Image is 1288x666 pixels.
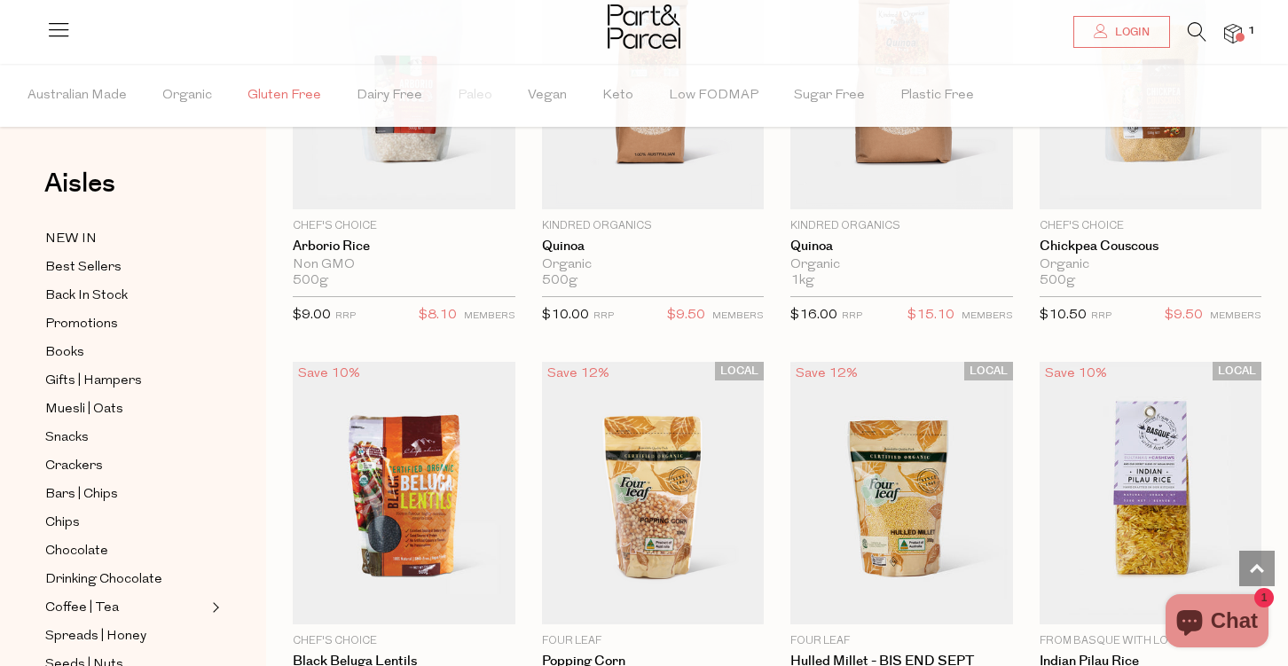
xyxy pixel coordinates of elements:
[45,456,103,477] span: Crackers
[964,362,1013,380] span: LOCAL
[1040,273,1075,289] span: 500g
[542,633,765,649] p: Four Leaf
[790,239,1013,255] a: Quinoa
[419,304,457,327] span: $8.10
[1244,23,1260,39] span: 1
[45,342,84,364] span: Books
[45,285,207,307] a: Back In Stock
[45,257,122,278] span: Best Sellers
[293,362,365,386] div: Save 10%
[790,633,1013,649] p: Four Leaf
[45,427,207,449] a: Snacks
[542,362,765,624] img: Popping Corn
[45,625,207,647] a: Spreads | Honey
[1224,24,1242,43] a: 1
[900,65,974,127] span: Plastic Free
[794,65,865,127] span: Sugar Free
[45,598,119,619] span: Coffee | Tea
[293,633,515,649] p: Chef's Choice
[44,164,115,203] span: Aisles
[542,257,765,273] div: Organic
[790,362,863,386] div: Save 12%
[45,569,162,591] span: Drinking Chocolate
[464,311,515,321] small: MEMBERS
[790,218,1013,234] p: Kindred Organics
[608,4,680,49] img: Part&Parcel
[602,65,633,127] span: Keto
[790,257,1013,273] div: Organic
[45,229,97,250] span: NEW IN
[45,256,207,278] a: Best Sellers
[45,228,207,250] a: NEW IN
[45,427,89,449] span: Snacks
[790,309,837,322] span: $16.00
[1091,311,1111,321] small: RRP
[45,484,118,505] span: Bars | Chips
[1040,362,1112,386] div: Save 10%
[667,304,705,327] span: $9.50
[357,65,422,127] span: Dairy Free
[45,313,207,335] a: Promotions
[1210,311,1261,321] small: MEMBERS
[1040,257,1262,273] div: Organic
[45,626,146,647] span: Spreads | Honey
[45,513,80,534] span: Chips
[45,314,118,335] span: Promotions
[293,309,331,322] span: $9.00
[542,239,765,255] a: Quinoa
[335,311,356,321] small: RRP
[208,597,220,618] button: Expand/Collapse Coffee | Tea
[1040,633,1262,649] p: From Basque With Love
[458,65,492,127] span: Paleo
[907,304,954,327] span: $15.10
[1165,304,1203,327] span: $9.50
[593,311,614,321] small: RRP
[1040,362,1262,624] img: Indian Pilau Rice
[293,362,515,624] img: Black Beluga Lentils
[44,170,115,215] a: Aisles
[1073,16,1170,48] a: Login
[45,398,207,420] a: Muesli | Oats
[45,483,207,505] a: Bars | Chips
[45,512,207,534] a: Chips
[45,341,207,364] a: Books
[790,362,1013,624] img: Hulled Millet - BIS END SEPT
[962,311,1013,321] small: MEMBERS
[45,540,207,562] a: Chocolate
[293,257,515,273] div: Non GMO
[542,362,615,386] div: Save 12%
[542,218,765,234] p: Kindred Organics
[293,239,515,255] a: Arborio Rice
[162,65,212,127] span: Organic
[45,568,207,591] a: Drinking Chocolate
[45,455,207,477] a: Crackers
[542,309,589,322] span: $10.00
[1040,239,1262,255] a: Chickpea Couscous
[669,65,758,127] span: Low FODMAP
[293,218,515,234] p: Chef's Choice
[1160,594,1274,652] inbox-online-store-chat: Shopify online store chat
[528,65,567,127] span: Vegan
[1213,362,1261,380] span: LOCAL
[45,597,207,619] a: Coffee | Tea
[45,370,207,392] a: Gifts | Hampers
[712,311,764,321] small: MEMBERS
[542,273,577,289] span: 500g
[45,399,123,420] span: Muesli | Oats
[45,541,108,562] span: Chocolate
[247,65,321,127] span: Gluten Free
[842,311,862,321] small: RRP
[293,273,328,289] span: 500g
[715,362,764,380] span: LOCAL
[45,286,128,307] span: Back In Stock
[1040,309,1087,322] span: $10.50
[1040,218,1262,234] p: Chef's Choice
[45,371,142,392] span: Gifts | Hampers
[790,273,814,289] span: 1kg
[1111,25,1150,40] span: Login
[27,65,127,127] span: Australian Made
